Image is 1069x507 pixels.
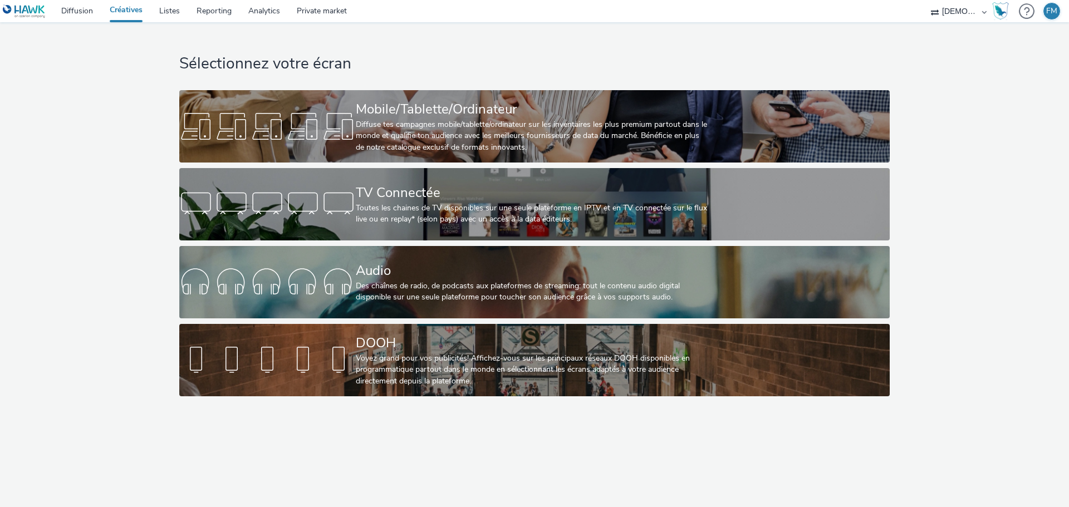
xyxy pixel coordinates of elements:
[1046,3,1057,19] div: FM
[356,119,709,153] div: Diffuse tes campagnes mobile/tablette/ordinateur sur les inventaires les plus premium partout dan...
[179,168,889,240] a: TV ConnectéeToutes les chaines de TV disponibles sur une seule plateforme en IPTV et en TV connec...
[179,90,889,163] a: Mobile/Tablette/OrdinateurDiffuse tes campagnes mobile/tablette/ordinateur sur les inventaires le...
[992,2,1013,20] a: Hawk Academy
[356,183,709,203] div: TV Connectée
[356,100,709,119] div: Mobile/Tablette/Ordinateur
[356,333,709,353] div: DOOH
[179,246,889,318] a: AudioDes chaînes de radio, de podcasts aux plateformes de streaming: tout le contenu audio digita...
[3,4,46,18] img: undefined Logo
[356,261,709,280] div: Audio
[356,353,709,387] div: Voyez grand pour vos publicités! Affichez-vous sur les principaux réseaux DOOH disponibles en pro...
[992,2,1009,20] img: Hawk Academy
[356,203,709,225] div: Toutes les chaines de TV disponibles sur une seule plateforme en IPTV et en TV connectée sur le f...
[356,280,709,303] div: Des chaînes de radio, de podcasts aux plateformes de streaming: tout le contenu audio digital dis...
[179,53,889,75] h1: Sélectionnez votre écran
[179,324,889,396] a: DOOHVoyez grand pour vos publicités! Affichez-vous sur les principaux réseaux DOOH disponibles en...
